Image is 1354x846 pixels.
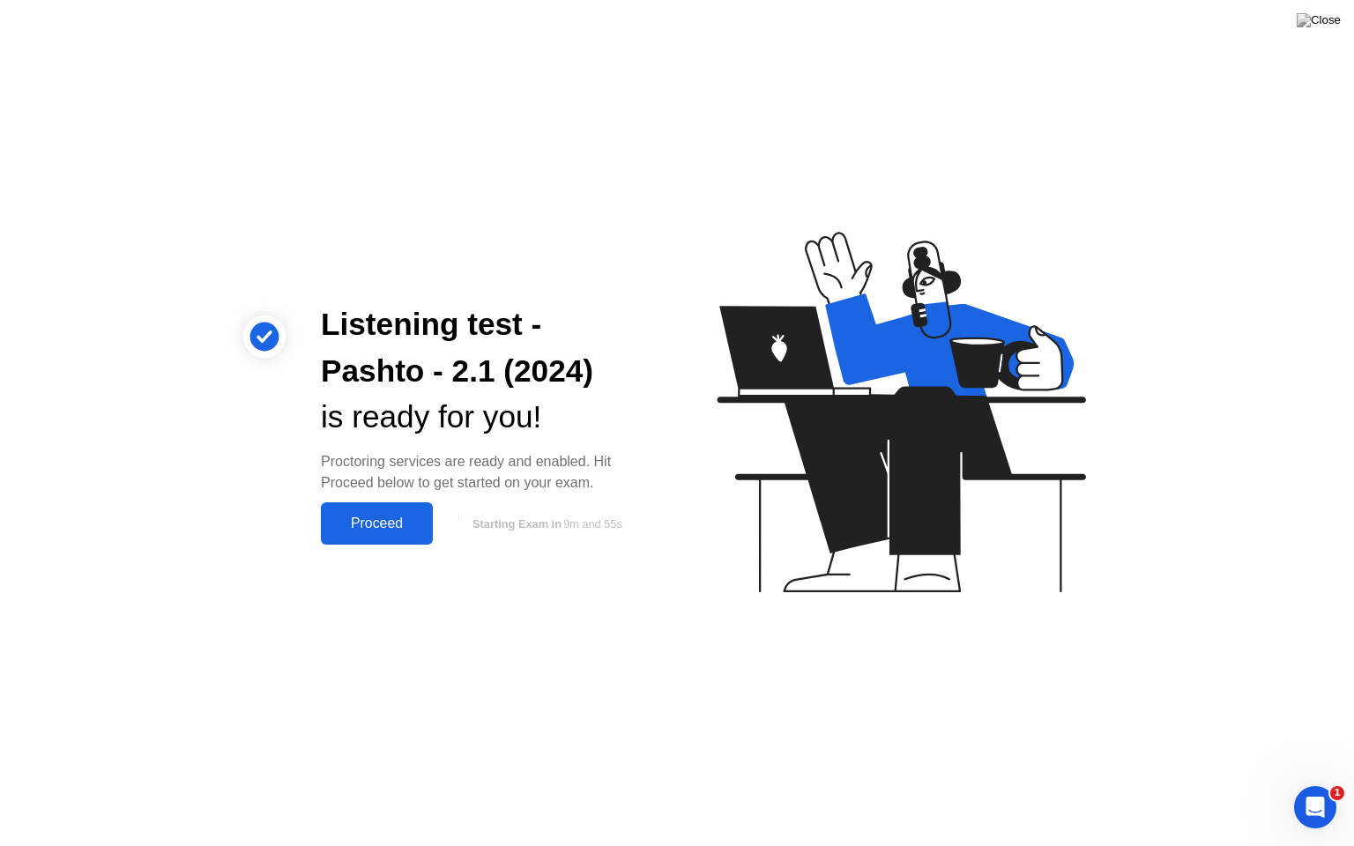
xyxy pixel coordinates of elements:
[321,301,649,395] div: Listening test - Pashto - 2.1 (2024)
[321,451,649,493] div: Proctoring services are ready and enabled. Hit Proceed below to get started on your exam.
[442,507,649,540] button: Starting Exam in9m and 55s
[1297,13,1341,27] img: Close
[326,516,428,531] div: Proceed
[563,517,622,531] span: 9m and 55s
[321,502,433,545] button: Proceed
[1330,786,1344,800] span: 1
[1294,786,1336,828] iframe: Intercom live chat
[321,394,649,441] div: is ready for you!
